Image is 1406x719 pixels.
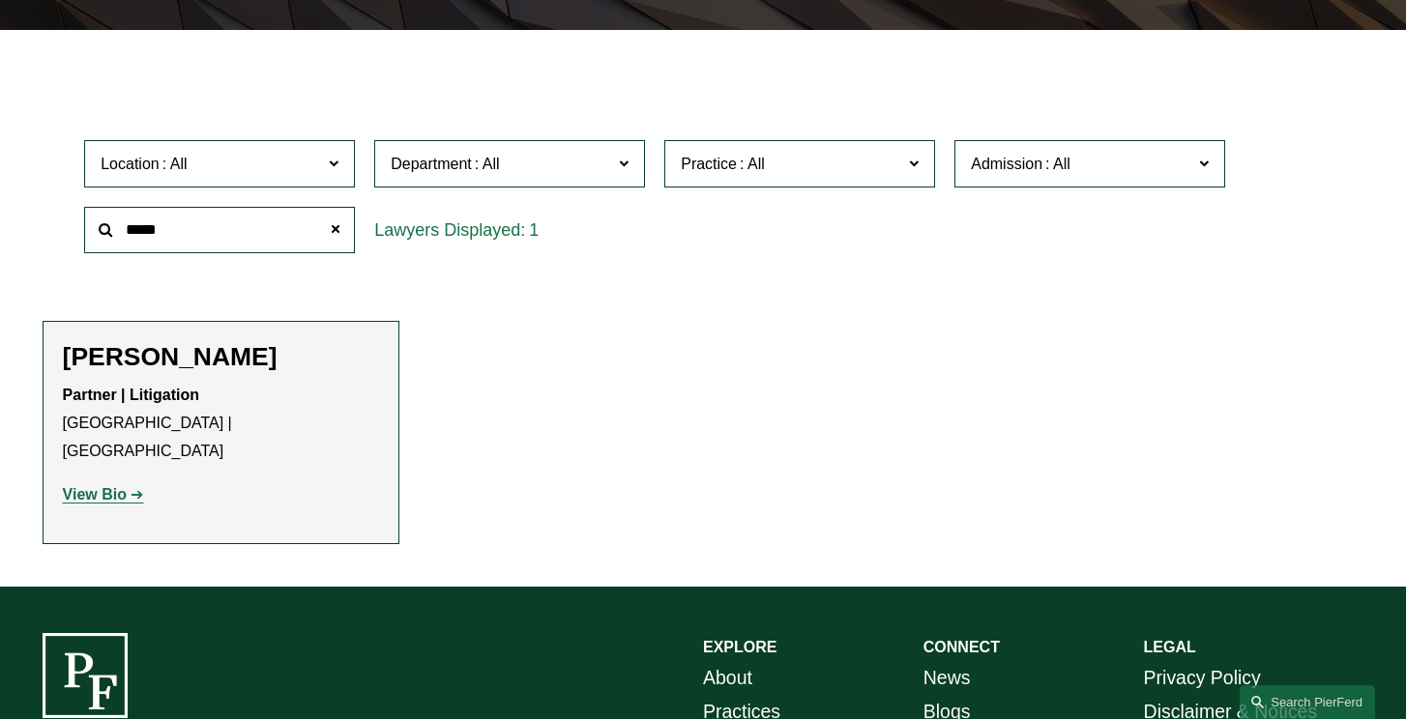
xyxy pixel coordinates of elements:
a: Privacy Policy [1144,661,1261,695]
a: About [703,661,752,695]
span: Location [101,156,160,172]
a: View Bio [63,486,144,503]
strong: EXPLORE [703,639,776,655]
a: News [923,661,971,695]
span: Practice [681,156,737,172]
strong: LEGAL [1144,639,1196,655]
h2: [PERSON_NAME] [63,341,379,372]
strong: View Bio [63,486,127,503]
a: Search this site [1240,685,1375,719]
span: Department [391,156,472,172]
strong: Partner | Litigation [63,387,199,403]
span: Admission [971,156,1042,172]
p: [GEOGRAPHIC_DATA] | [GEOGRAPHIC_DATA] [63,382,379,465]
strong: CONNECT [923,639,1000,655]
span: 1 [529,220,539,240]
